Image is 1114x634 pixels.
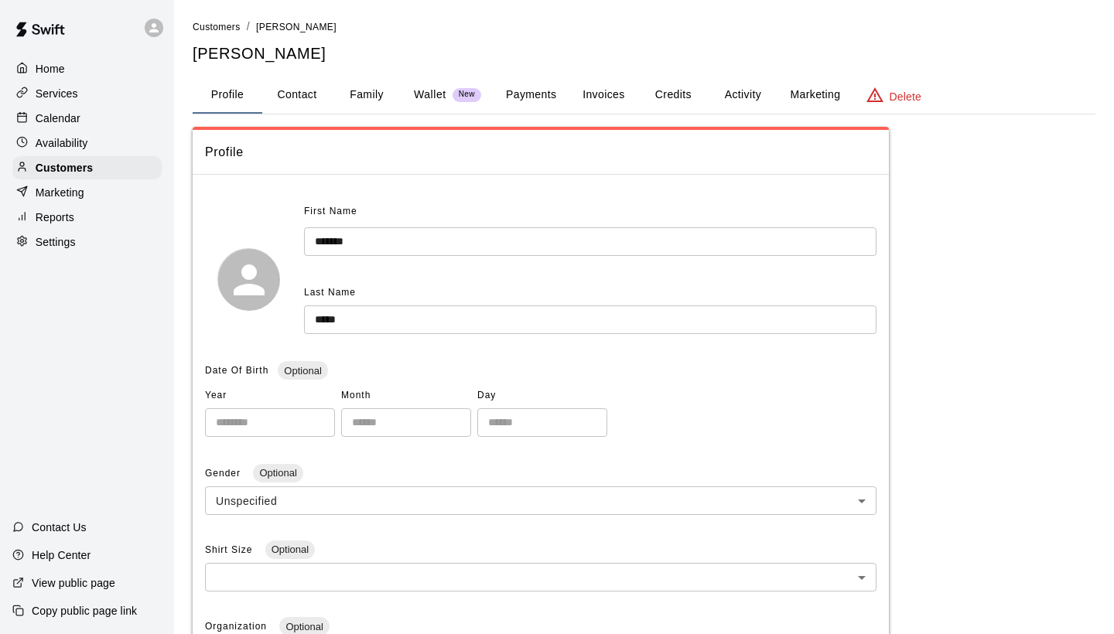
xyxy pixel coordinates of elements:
span: Profile [205,142,877,162]
a: Customers [193,20,241,32]
span: Date Of Birth [205,365,268,376]
p: View public page [32,575,115,591]
a: Settings [12,230,162,254]
p: Copy public page link [32,603,137,619]
button: Marketing [777,77,853,114]
p: Contact Us [32,520,87,535]
span: Customers [193,22,241,32]
a: Services [12,82,162,105]
button: Family [332,77,402,114]
span: Organization [205,621,270,632]
span: [PERSON_NAME] [256,22,337,32]
span: Last Name [304,287,356,298]
button: Activity [708,77,777,114]
a: Marketing [12,181,162,204]
p: Customers [36,160,93,176]
a: Home [12,57,162,80]
p: Home [36,61,65,77]
button: Invoices [569,77,638,114]
span: First Name [304,199,357,224]
li: / [247,19,250,35]
a: Customers [12,156,162,179]
p: Wallet [414,87,446,103]
p: Availability [36,135,88,151]
a: Availability [12,131,162,155]
span: Optional [265,544,315,555]
span: Gender [205,468,244,479]
button: Credits [638,77,708,114]
p: Help Center [32,547,91,563]
span: Optional [279,621,329,632]
nav: breadcrumb [193,19,1095,36]
button: Contact [262,77,332,114]
h5: [PERSON_NAME] [193,43,1095,64]
a: Calendar [12,107,162,130]
span: Optional [253,467,302,479]
p: Reports [36,210,74,225]
span: New [453,90,481,100]
span: Year [205,383,335,408]
span: Day [477,383,607,408]
button: Payments [494,77,569,114]
p: Calendar [36,111,80,126]
p: Marketing [36,185,84,200]
button: Profile [193,77,262,114]
p: Delete [890,89,921,104]
p: Services [36,86,78,101]
p: Settings [36,234,76,250]
div: basic tabs example [193,77,1095,114]
div: Unspecified [205,486,877,515]
span: Month [341,383,471,408]
a: Reports [12,206,162,229]
span: Optional [278,365,327,377]
span: Shirt Size [205,544,256,555]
